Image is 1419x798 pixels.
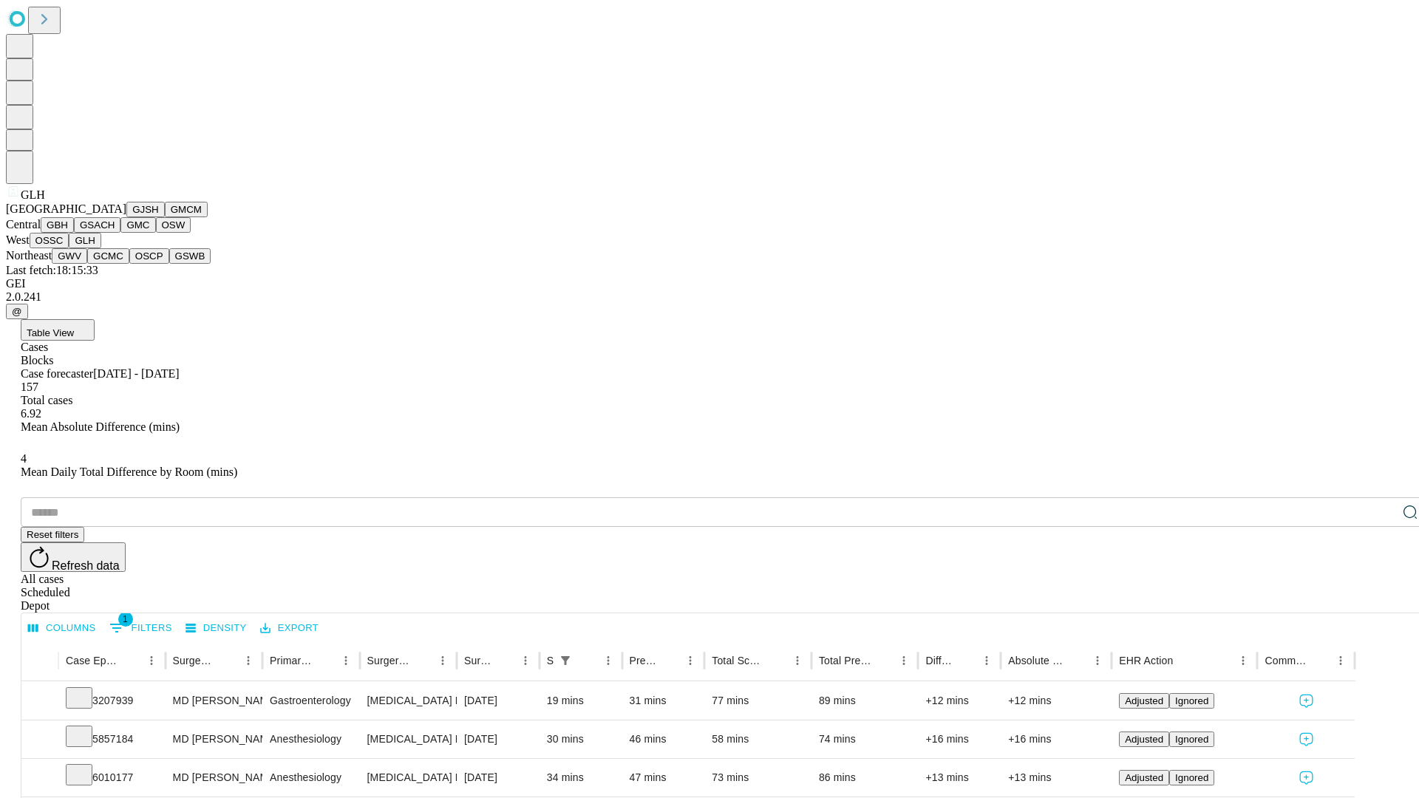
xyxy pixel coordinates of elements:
div: 34 mins [547,759,615,797]
button: Reset filters [21,527,84,542]
div: Case Epic Id [66,655,119,666]
span: Refresh data [52,559,120,572]
span: West [6,233,30,246]
div: +13 mins [1008,759,1104,797]
button: GCMC [87,248,129,264]
button: Sort [217,650,238,671]
button: Sort [766,650,787,671]
div: 30 mins [547,720,615,758]
div: +16 mins [925,720,993,758]
div: Surgery Name [367,655,410,666]
button: Sort [873,650,894,671]
button: GSACH [74,217,120,233]
button: Sort [1310,650,1330,671]
button: Sort [1174,650,1195,671]
button: Menu [336,650,356,671]
span: Adjusted [1125,695,1163,706]
div: 74 mins [819,720,911,758]
span: [GEOGRAPHIC_DATA] [6,202,126,215]
div: 5857184 [66,720,158,758]
button: Sort [956,650,976,671]
span: GLH [21,188,45,201]
span: Northeast [6,249,52,262]
div: [MEDICAL_DATA] FLEXIBLE PROXIMAL DIAGNOSTIC [367,759,449,797]
button: Menu [141,650,162,671]
span: Total cases [21,394,72,406]
button: Show filters [106,616,176,640]
div: +12 mins [1008,682,1104,720]
button: Sort [659,650,680,671]
span: 6.92 [21,407,41,420]
button: OSCP [129,248,169,264]
div: 6010177 [66,759,158,797]
span: @ [12,306,22,317]
button: Ignored [1169,693,1214,709]
div: 89 mins [819,682,911,720]
button: GLH [69,233,101,248]
span: Mean Daily Total Difference by Room (mins) [21,465,237,478]
button: Refresh data [21,542,126,572]
button: Menu [787,650,808,671]
button: Sort [577,650,598,671]
button: Menu [976,650,997,671]
button: GSWB [169,248,211,264]
button: GBH [41,217,74,233]
button: GWV [52,248,87,264]
div: Absolute Difference [1008,655,1065,666]
span: Last fetch: 18:15:33 [6,264,98,276]
button: Table View [21,319,95,341]
button: Sort [412,650,432,671]
button: Sort [120,650,141,671]
div: 46 mins [630,720,698,758]
button: Export [256,617,322,640]
div: [DATE] [464,720,532,758]
button: Sort [315,650,336,671]
span: Mean Absolute Difference (mins) [21,420,180,433]
span: Case forecaster [21,367,93,380]
button: Menu [1233,650,1253,671]
div: [DATE] [464,682,532,720]
div: Total Predicted Duration [819,655,872,666]
button: OSW [156,217,191,233]
span: Table View [27,327,74,338]
span: 4 [21,452,27,465]
div: MD [PERSON_NAME] E Md [173,759,255,797]
div: EHR Action [1119,655,1173,666]
span: Central [6,218,41,231]
div: Comments [1265,655,1307,666]
span: Adjusted [1125,734,1163,745]
span: [DATE] - [DATE] [93,367,179,380]
div: 31 mins [630,682,698,720]
div: 86 mins [819,759,911,797]
div: MD [PERSON_NAME] E Md [173,720,255,758]
button: Select columns [24,617,100,640]
button: Adjusted [1119,731,1169,747]
button: Adjusted [1119,693,1169,709]
span: Reset filters [27,529,78,540]
button: Ignored [1169,770,1214,785]
div: 1 active filter [555,650,576,671]
div: Primary Service [270,655,313,666]
div: GEI [6,277,1413,290]
button: Density [182,617,251,640]
div: [MEDICAL_DATA] FLEXIBLE PROXIMAL DIAGNOSTIC [367,720,449,758]
div: 73 mins [712,759,804,797]
button: Expand [29,689,51,715]
div: [MEDICAL_DATA] FLEXIBLE PROXIMAL DIAGNOSTIC [367,682,449,720]
button: GJSH [126,202,165,217]
button: Menu [515,650,536,671]
div: Surgery Date [464,655,493,666]
button: OSSC [30,233,69,248]
div: Scheduled In Room Duration [547,655,554,666]
button: Show filters [555,650,576,671]
div: MD [PERSON_NAME] E Md [173,682,255,720]
button: Menu [1330,650,1351,671]
div: 58 mins [712,720,804,758]
div: Surgeon Name [173,655,216,666]
button: GMC [120,217,155,233]
span: Ignored [1175,772,1208,783]
button: Menu [238,650,259,671]
div: 77 mins [712,682,804,720]
div: 19 mins [547,682,615,720]
button: Expand [29,727,51,753]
